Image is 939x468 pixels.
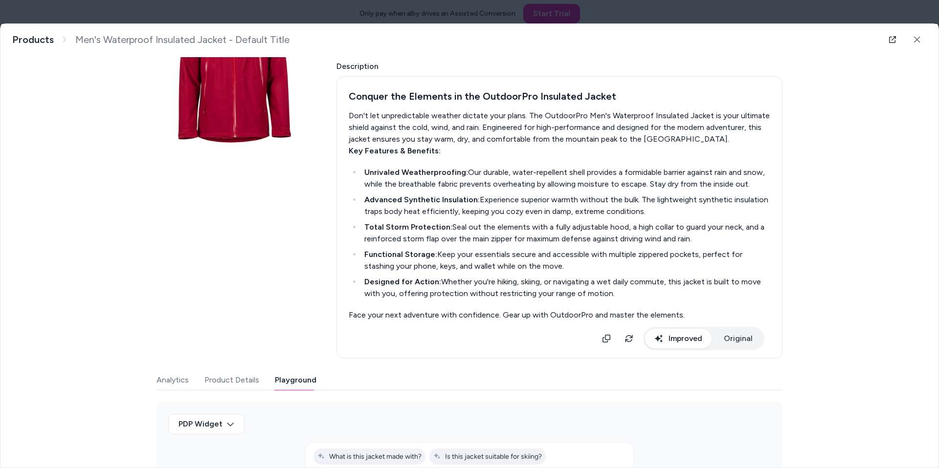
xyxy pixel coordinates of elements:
[364,277,441,286] strong: Designed for Action:
[349,110,770,145] div: Don't let unpredictable weather dictate your plans. The OutdoorPro Men's Waterproof Insulated Jac...
[364,168,468,177] strong: Unrivaled Weatherproofing:
[336,61,782,72] span: Description
[364,249,770,272] div: Keep your essentials secure and accessible with multiple zippered pockets, perfect for stashing y...
[364,167,770,190] div: Our durable, water-repellent shell provides a formidable barrier against rain and snow, while the...
[349,88,770,104] h3: Conquer the Elements in the OutdoorPro Insulated Jacket
[12,34,290,46] nav: breadcrumb
[349,309,770,321] div: Face your next adventure with confidence. Gear up with OutdoorPro and master the elements.
[12,34,54,46] a: Products
[364,222,452,232] strong: Total Storm Protection:
[204,370,259,390] button: Product Details
[179,418,223,430] span: PDP Widget
[364,195,480,204] strong: Advanced Synthetic Insulation:
[156,370,189,390] button: Analytics
[364,250,437,259] strong: Functional Storage:
[364,276,770,299] div: Whether you're hiking, skiing, or navigating a wet daily commute, this jacket is built to move wi...
[364,194,770,217] div: Experience superior warmth without the bulk. The lightweight synthetic insulation traps body heat...
[645,329,712,348] button: Improved
[349,146,441,155] strong: Key Features & Benefits:
[168,414,245,434] button: PDP Widget
[275,370,316,390] button: Playground
[75,34,290,46] span: Men's Waterproof Insulated Jacket - Default Title
[714,329,762,348] button: Original
[364,221,770,245] div: Seal out the elements with a fully adjustable hood, a high collar to guard your neck, and a reinf...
